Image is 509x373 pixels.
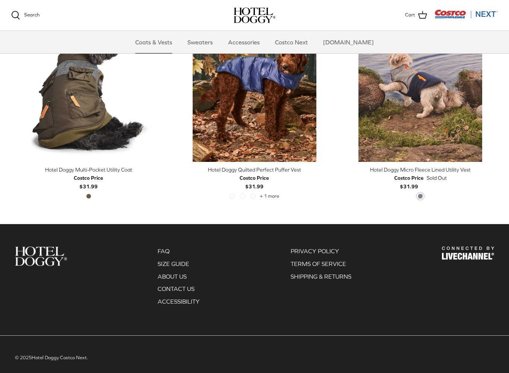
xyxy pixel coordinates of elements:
[343,166,498,191] a: Hotel Doggy Micro Fleece Lined Utility Vest Costco Price$31.99 Sold Out
[405,11,415,19] span: Cart
[158,248,170,254] a: FAQ
[158,285,195,292] a: CONTACT US
[260,194,279,199] span: + 1 more
[177,7,332,162] a: Hotel Doggy Quilted Perfect Puffer Vest
[291,248,339,254] a: PRIVACY POLICY
[177,166,332,191] a: Hotel Doggy Quilted Perfect Puffer Vest Costco Price$31.99
[129,31,179,53] a: Coats & Vests
[15,247,67,266] img: Hotel Doggy Costco Next
[343,7,498,162] a: Hotel Doggy Micro Fleece Lined Utility Vest
[316,31,380,53] a: [DOMAIN_NAME]
[343,166,498,174] div: Hotel Doggy Micro Fleece Lined Utility Vest
[221,31,266,53] a: Accessories
[177,166,332,174] div: Hotel Doggy Quilted Perfect Puffer Vest
[405,10,427,20] a: Cart
[11,11,39,20] a: Search
[394,174,424,182] div: Costco Price
[150,247,207,309] div: Secondary navigation
[158,273,187,280] a: ABOUT US
[32,355,87,360] a: Hotel Doggy Costco Next
[234,7,275,23] a: hoteldoggy.com hoteldoggycom
[434,9,498,19] img: Costco Next
[24,12,39,18] span: Search
[11,166,166,174] div: Hotel Doggy Multi-Pocket Utility Coat
[11,7,166,162] a: Hotel Doggy Multi-Pocket Utility Coat
[394,174,424,189] b: $31.99
[158,260,189,267] a: SIZE GUIDE
[11,166,166,191] a: Hotel Doggy Multi-Pocket Utility Coat Costco Price$31.99
[442,247,494,260] img: Hotel Doggy Costco Next
[240,174,269,189] b: $31.99
[283,247,359,309] div: Secondary navigation
[240,174,269,182] div: Costco Price
[181,31,219,53] a: Sweaters
[291,273,351,280] a: SHIPPING & RETURNS
[434,14,498,20] a: Visit Costco Next
[158,298,200,305] a: ACCESSIBILITY
[291,260,346,267] a: TERMS OF SERVICE
[74,174,103,182] div: Costco Price
[74,174,103,189] b: $31.99
[268,31,314,53] a: Costco Next
[234,7,275,23] img: hoteldoggycom
[427,174,447,182] span: Sold Out
[15,355,88,360] span: © 2025 .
